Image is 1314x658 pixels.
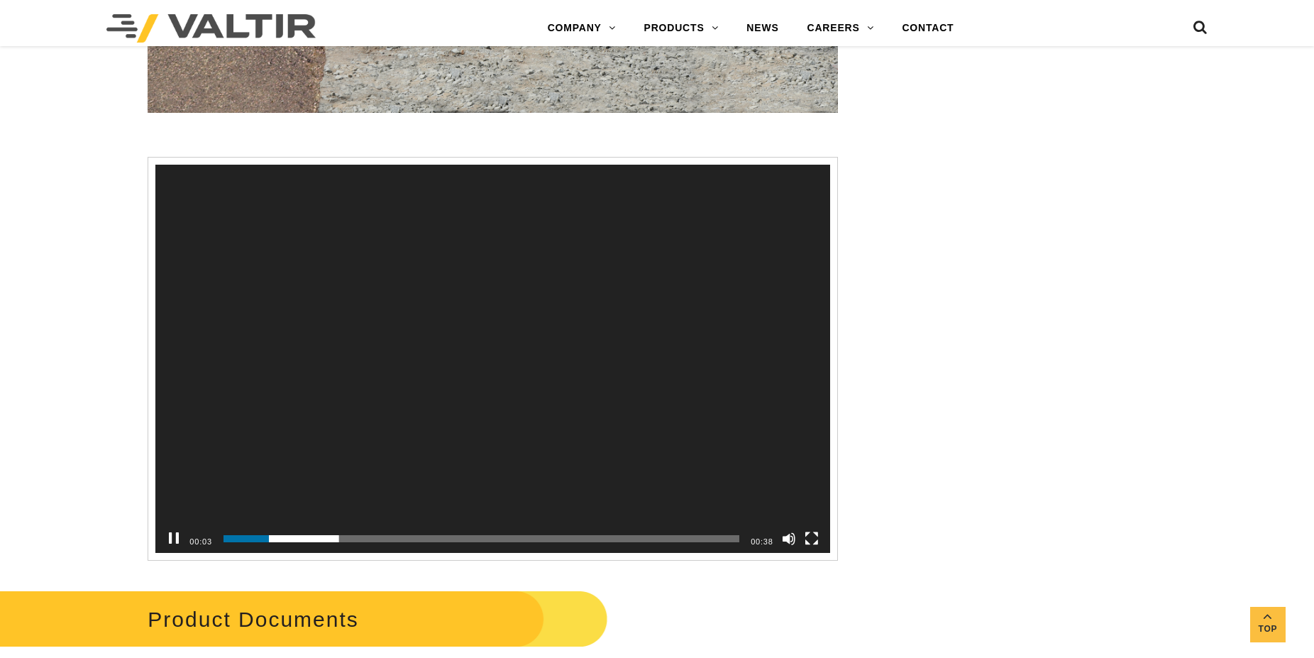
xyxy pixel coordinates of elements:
span: 00:03 [189,537,212,546]
button: Pause [167,532,181,546]
a: PRODUCTS [630,14,733,43]
a: Top [1250,607,1286,642]
img: Valtir [106,14,316,43]
a: COMPANY [534,14,630,43]
div: Video Player [155,165,829,553]
a: NEWS [732,14,793,43]
span: Top [1250,621,1286,637]
button: Fullscreen [805,532,819,546]
a: CAREERS [793,14,888,43]
button: Mute [782,532,796,546]
a: CONTACT [888,14,968,43]
span: 00:38 [751,537,773,546]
